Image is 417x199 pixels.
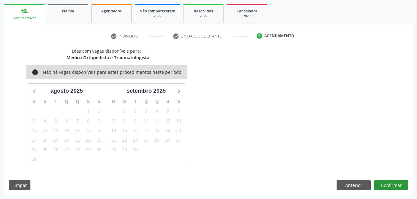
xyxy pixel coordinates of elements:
span: quarta-feira, 17 de setembro de 2025 [142,126,151,135]
span: sexta-feira, 5 de setembro de 2025 [163,107,172,116]
div: D [108,97,119,106]
span: quarta-feira, 24 de setembro de 2025 [142,136,151,145]
div: D [29,97,40,106]
span: quinta-feira, 4 de setembro de 2025 [153,107,161,116]
span: Não compareceram [139,8,175,14]
div: agosto 2025 [48,87,85,95]
span: segunda-feira, 29 de setembro de 2025 [120,146,129,154]
span: sexta-feira, 12 de setembro de 2025 [163,117,172,125]
span: quinta-feira, 18 de setembro de 2025 [153,126,161,135]
span: quinta-feira, 21 de agosto de 2025 [73,136,82,145]
span: terça-feira, 2 de setembro de 2025 [131,107,140,116]
span: sábado, 30 de agosto de 2025 [95,146,103,154]
span: domingo, 28 de setembro de 2025 [109,146,118,154]
span: terça-feira, 12 de agosto de 2025 [52,126,60,135]
span: quarta-feira, 27 de agosto de 2025 [62,146,71,154]
div: 2025 [231,14,262,19]
span: sexta-feira, 29 de agosto de 2025 [84,146,93,154]
span: segunda-feira, 1 de setembro de 2025 [120,107,129,116]
span: segunda-feira, 8 de setembro de 2025 [120,117,129,125]
div: Q [72,97,83,106]
span: terça-feira, 5 de agosto de 2025 [52,117,60,125]
div: setembro 2025 [124,87,168,95]
div: S [119,97,130,106]
div: person_add [21,7,28,14]
span: sábado, 16 de agosto de 2025 [95,126,103,135]
div: Agendamento [264,33,294,39]
span: domingo, 31 de agosto de 2025 [30,155,39,164]
span: terça-feira, 9 de setembro de 2025 [131,117,140,125]
span: domingo, 7 de setembro de 2025 [109,117,118,125]
span: sábado, 6 de setembro de 2025 [174,107,183,116]
span: domingo, 10 de agosto de 2025 [30,126,39,135]
span: quarta-feira, 13 de agosto de 2025 [62,126,71,135]
span: quarta-feira, 20 de agosto de 2025 [62,136,71,145]
div: Não há vagas disponíveis para estes procedimentos neste período [43,69,181,76]
div: Q [61,97,72,106]
span: terça-feira, 26 de agosto de 2025 [52,146,60,154]
span: quarta-feira, 10 de setembro de 2025 [142,117,151,125]
span: sábado, 2 de agosto de 2025 [95,107,103,116]
span: segunda-feira, 25 de agosto de 2025 [41,146,49,154]
div: S [94,97,105,106]
span: sábado, 20 de setembro de 2025 [174,126,183,135]
span: sexta-feira, 15 de agosto de 2025 [84,126,93,135]
div: T [50,97,61,106]
span: Resolvidos [194,8,213,14]
div: 2025 [139,14,175,19]
span: segunda-feira, 18 de agosto de 2025 [41,136,49,145]
div: 3 [257,33,262,39]
span: domingo, 17 de agosto de 2025 [30,136,39,145]
span: quarta-feira, 3 de setembro de 2025 [142,107,151,116]
span: sexta-feira, 26 de setembro de 2025 [163,136,172,145]
span: sábado, 9 de agosto de 2025 [95,117,103,125]
span: quinta-feira, 25 de setembro de 2025 [153,136,161,145]
span: segunda-feira, 4 de agosto de 2025 [41,117,49,125]
span: Cancelados [237,8,257,14]
div: - Médico Ortopedista e Traumatologista [64,54,149,61]
span: domingo, 21 de setembro de 2025 [109,136,118,145]
span: domingo, 14 de setembro de 2025 [109,126,118,135]
div: Q [141,97,152,106]
span: terça-feira, 19 de agosto de 2025 [52,136,60,145]
button: Anterior [337,180,371,191]
div: T [130,97,141,106]
div: S [40,97,51,106]
div: S [83,97,94,106]
div: 2025 [188,14,219,19]
span: sexta-feira, 1 de agosto de 2025 [84,107,93,116]
span: sexta-feira, 19 de setembro de 2025 [163,126,172,135]
span: quinta-feira, 7 de agosto de 2025 [73,117,82,125]
div: S [162,97,173,106]
span: quinta-feira, 14 de agosto de 2025 [73,126,82,135]
span: domingo, 24 de agosto de 2025 [30,146,39,154]
div: Nova marcação [9,16,40,20]
span: segunda-feira, 15 de setembro de 2025 [120,126,129,135]
span: Agendados [101,8,122,14]
div: Q [152,97,162,106]
i: info [32,69,39,76]
span: sábado, 13 de setembro de 2025 [174,117,183,125]
span: terça-feira, 16 de setembro de 2025 [131,126,140,135]
span: sábado, 23 de agosto de 2025 [95,136,103,145]
span: segunda-feira, 11 de agosto de 2025 [41,126,49,135]
span: terça-feira, 23 de setembro de 2025 [131,136,140,145]
div: Dias com vagas disponíveis para: [64,48,149,61]
button: Confirmar [374,180,408,191]
span: quinta-feira, 28 de agosto de 2025 [73,146,82,154]
span: sexta-feira, 8 de agosto de 2025 [84,117,93,125]
span: terça-feira, 30 de setembro de 2025 [131,146,140,154]
span: segunda-feira, 22 de setembro de 2025 [120,136,129,145]
span: Na fila [62,8,74,14]
span: quinta-feira, 11 de setembro de 2025 [153,117,161,125]
div: S [173,97,184,106]
span: domingo, 3 de agosto de 2025 [30,117,39,125]
span: quarta-feira, 6 de agosto de 2025 [62,117,71,125]
span: sexta-feira, 22 de agosto de 2025 [84,136,93,145]
span: sábado, 27 de setembro de 2025 [174,136,183,145]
